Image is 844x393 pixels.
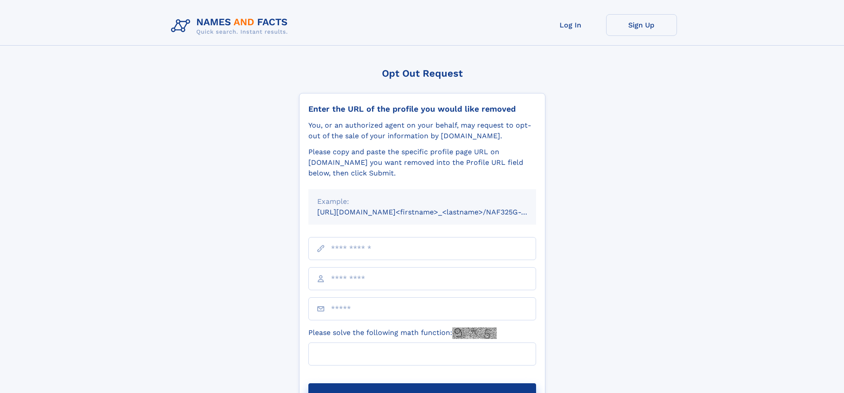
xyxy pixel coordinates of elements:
[606,14,677,36] a: Sign Up
[308,147,536,179] div: Please copy and paste the specific profile page URL on [DOMAIN_NAME] you want removed into the Pr...
[167,14,295,38] img: Logo Names and Facts
[317,196,527,207] div: Example:
[308,120,536,141] div: You, or an authorized agent on your behalf, may request to opt-out of the sale of your informatio...
[308,327,497,339] label: Please solve the following math function:
[317,208,553,216] small: [URL][DOMAIN_NAME]<firstname>_<lastname>/NAF325G-xxxxxxxx
[308,104,536,114] div: Enter the URL of the profile you would like removed
[299,68,545,79] div: Opt Out Request
[535,14,606,36] a: Log In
